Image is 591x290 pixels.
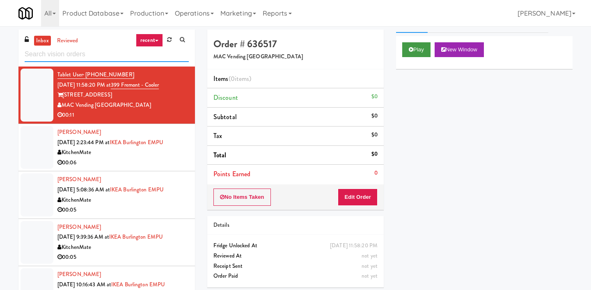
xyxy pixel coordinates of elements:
h4: Order # 636517 [213,39,378,49]
span: not yet [362,252,378,260]
li: [PERSON_NAME][DATE] 9:39:36 AM atIKEA Burlington EMPUKitchenMate00:05 [18,219,195,266]
span: [DATE] 5:08:36 AM at [57,186,110,193]
div: KitchenMate [57,195,189,205]
a: [PERSON_NAME] [57,175,101,183]
div: Reviewed At [213,251,378,261]
span: Total [213,150,227,160]
div: 00:05 [57,205,189,215]
a: IKEA Burlington EMPU [110,138,163,146]
span: Items [213,74,251,83]
a: recent [136,34,163,47]
span: [DATE] 2:23:44 PM at [57,138,110,146]
span: not yet [362,272,378,280]
div: $0 [371,130,378,140]
div: $0 [371,111,378,121]
div: $0 [371,149,378,159]
a: IKEA Burlington EMPU [111,281,165,288]
span: (0 ) [229,74,252,83]
a: [PERSON_NAME] [57,270,101,278]
div: KitchenMate [57,242,189,253]
ng-pluralize: items [235,74,250,83]
span: [DATE] 11:58:20 PM at [57,81,111,89]
a: reviewed [55,36,80,46]
button: Edit Order [338,189,378,206]
div: Fridge Unlocked At [213,241,378,251]
img: Micromart [18,6,33,21]
a: Tablet User· [PHONE_NUMBER] [57,71,134,79]
li: [PERSON_NAME][DATE] 5:08:36 AM atIKEA Burlington EMPUKitchenMate00:05 [18,171,195,219]
input: Search vision orders [25,47,189,62]
span: Discount [213,93,238,102]
a: IKEA Burlington EMPU [110,186,164,193]
div: 00:11 [57,110,189,120]
li: Tablet User· [PHONE_NUMBER][DATE] 11:58:20 PM at399 Fremont - Cooler[STREET_ADDRESS]MAC Vending [... [18,67,195,124]
span: Points Earned [213,169,250,179]
div: 0 [374,168,378,178]
a: [PERSON_NAME] [57,223,101,231]
a: IKEA Burlington EMPU [109,233,163,241]
a: 399 Fremont - Cooler [111,81,159,89]
span: · [PHONE_NUMBER] [83,71,134,78]
div: Order Paid [213,271,378,281]
span: Subtotal [213,112,237,122]
h5: MAC Vending [GEOGRAPHIC_DATA] [213,54,378,60]
div: 00:05 [57,252,189,262]
button: Play [402,42,431,57]
a: [PERSON_NAME] [57,128,101,136]
a: inbox [34,36,51,46]
span: not yet [362,262,378,270]
li: [PERSON_NAME][DATE] 2:23:44 PM atIKEA Burlington EMPUKitchenMate00:06 [18,124,195,171]
span: [DATE] 10:16:43 AM at [57,281,111,288]
div: MAC Vending [GEOGRAPHIC_DATA] [57,100,189,110]
div: $0 [371,92,378,102]
span: Tax [213,131,222,140]
div: 00:06 [57,158,189,168]
div: [STREET_ADDRESS] [57,90,189,100]
div: Details [213,220,378,230]
div: [DATE] 11:58:20 PM [330,241,378,251]
div: Receipt Sent [213,261,378,272]
span: [DATE] 9:39:36 AM at [57,233,109,241]
button: New Window [435,42,484,57]
button: No Items Taken [213,189,271,206]
div: KitchenMate [57,147,189,158]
